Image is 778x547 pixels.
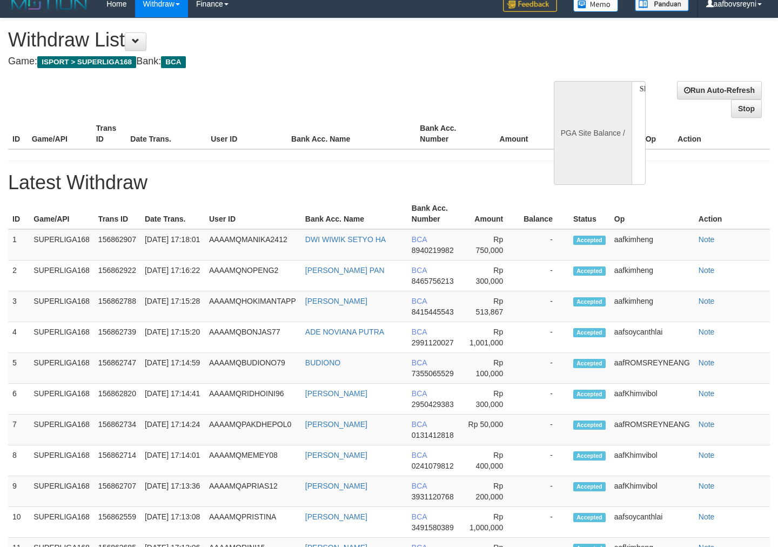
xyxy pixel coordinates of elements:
[461,384,519,415] td: Rp 300,000
[8,415,29,445] td: 7
[29,261,94,291] td: SUPERLIGA168
[29,291,94,322] td: SUPERLIGA168
[407,198,461,229] th: Bank Acc. Number
[287,118,415,149] th: Bank Acc. Name
[94,384,140,415] td: 156862820
[305,482,367,490] a: [PERSON_NAME]
[140,353,205,384] td: [DATE] 17:14:59
[8,507,29,538] td: 10
[8,56,508,67] h4: Game: Bank:
[610,353,694,384] td: aafROMSREYNEANG
[412,338,454,347] span: 2991120027
[641,118,674,149] th: Op
[610,322,694,353] td: aafsoycanthlai
[140,229,205,261] td: [DATE] 17:18:01
[554,81,632,185] div: PGA Site Balance /
[140,384,205,415] td: [DATE] 17:14:41
[305,235,386,244] a: DWI WIWIK SETYO HA
[412,492,454,501] span: 3931120768
[412,512,427,521] span: BCA
[412,482,427,490] span: BCA
[412,523,454,532] span: 3491580389
[412,389,427,398] span: BCA
[412,358,427,367] span: BCA
[29,415,94,445] td: SUPERLIGA168
[94,322,140,353] td: 156862739
[8,353,29,384] td: 5
[94,476,140,507] td: 156862707
[305,451,367,459] a: [PERSON_NAME]
[412,277,454,285] span: 8465756213
[126,118,206,149] th: Date Trans.
[8,229,29,261] td: 1
[415,118,480,149] th: Bank Acc. Number
[461,507,519,538] td: Rp 1,000,000
[569,198,610,229] th: Status
[699,328,715,336] a: Note
[94,291,140,322] td: 156862788
[573,421,606,430] span: Accepted
[206,118,287,149] th: User ID
[412,369,454,378] span: 7355065529
[305,420,367,429] a: [PERSON_NAME]
[140,291,205,322] td: [DATE] 17:15:28
[205,445,301,476] td: AAAAMQMEMEY08
[140,198,205,229] th: Date Trans.
[94,415,140,445] td: 156862734
[412,328,427,336] span: BCA
[573,266,606,276] span: Accepted
[461,291,519,322] td: Rp 513,867
[610,384,694,415] td: aafKhimvibol
[305,389,367,398] a: [PERSON_NAME]
[94,198,140,229] th: Trans ID
[519,476,569,507] td: -
[573,390,606,399] span: Accepted
[94,353,140,384] td: 156862747
[29,229,94,261] td: SUPERLIGA168
[140,445,205,476] td: [DATE] 17:14:01
[461,353,519,384] td: Rp 100,000
[8,384,29,415] td: 6
[205,507,301,538] td: AAAAMQPRISTINA
[412,462,454,470] span: 0241079812
[461,415,519,445] td: Rp 50,000
[461,445,519,476] td: Rp 400,000
[205,415,301,445] td: AAAAMQPAKDHEPOL0
[412,420,427,429] span: BCA
[29,476,94,507] td: SUPERLIGA168
[29,384,94,415] td: SUPERLIGA168
[573,451,606,461] span: Accepted
[412,266,427,275] span: BCA
[37,56,136,68] span: ISPORT > SUPERLIGA168
[305,328,384,336] a: ADE NOVIANA PUTRA
[699,235,715,244] a: Note
[94,261,140,291] td: 156862922
[205,353,301,384] td: AAAAMQBUDIONO79
[519,415,569,445] td: -
[610,198,694,229] th: Op
[519,322,569,353] td: -
[610,476,694,507] td: aafKhimvibol
[610,415,694,445] td: aafROMSREYNEANG
[412,431,454,439] span: 0131412818
[519,261,569,291] td: -
[699,266,715,275] a: Note
[573,359,606,368] span: Accepted
[305,358,340,367] a: BUDIONO
[677,81,762,99] a: Run Auto-Refresh
[29,353,94,384] td: SUPERLIGA168
[699,420,715,429] a: Note
[519,353,569,384] td: -
[699,482,715,490] a: Note
[301,198,407,229] th: Bank Acc. Name
[29,198,94,229] th: Game/API
[610,261,694,291] td: aafkimheng
[94,445,140,476] td: 156862714
[519,384,569,415] td: -
[205,261,301,291] td: AAAAMQNOPENG2
[480,118,544,149] th: Amount
[8,261,29,291] td: 2
[140,261,205,291] td: [DATE] 17:16:22
[412,400,454,409] span: 2950429383
[699,389,715,398] a: Note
